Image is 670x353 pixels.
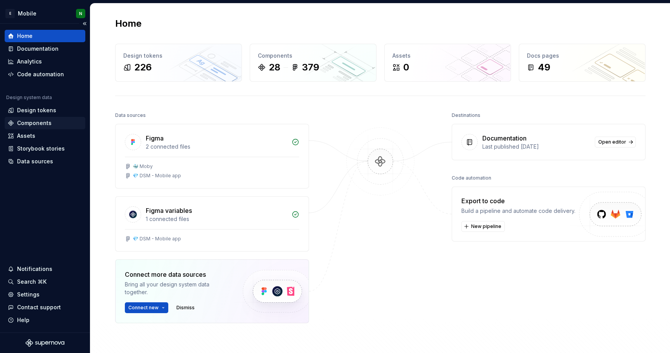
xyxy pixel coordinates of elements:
[269,61,280,74] div: 28
[403,61,409,74] div: 0
[125,270,230,279] div: Connect more data sources
[5,55,85,68] a: Analytics
[5,117,85,129] a: Components
[258,52,368,60] div: Components
[133,173,181,179] div: 💎 DSM - Mobile app
[133,236,181,242] div: 💎 DSM - Mobile app
[392,52,503,60] div: Assets
[125,281,230,296] div: Bring all your design system data together.
[128,305,159,311] span: Connect new
[123,52,234,60] div: Design tokens
[17,303,61,311] div: Contact support
[79,10,82,17] div: N
[17,106,56,114] div: Design tokens
[461,196,575,206] div: Export to code
[115,17,142,30] h2: Home
[302,61,319,74] div: 379
[146,143,287,151] div: 2 connected files
[461,221,505,232] button: New pipeline
[17,278,47,286] div: Search ⌘K
[5,9,15,18] div: E
[471,223,501,230] span: New pipeline
[115,110,146,121] div: Data sources
[461,207,575,215] div: Build a pipeline and automate code delivery.
[5,104,85,117] a: Design tokens
[17,158,53,165] div: Data sources
[134,61,152,74] div: 226
[5,301,85,314] button: Contact support
[527,52,637,60] div: Docs pages
[384,44,511,82] a: Assets0
[17,316,29,324] div: Help
[595,137,636,147] a: Open editor
[17,58,42,65] div: Analytics
[17,32,33,40] div: Home
[5,314,85,326] button: Help
[115,124,309,188] a: Figma2 connected files🐳 Moby💎 DSM - Mobile app
[5,288,85,301] a: Settings
[250,44,376,82] a: Components28379
[5,142,85,155] a: Storybook stories
[146,206,192,215] div: Figma variables
[125,302,168,313] button: Connect new
[115,196,309,252] a: Figma variables1 connected files💎 DSM - Mobile app
[17,45,59,53] div: Documentation
[146,215,287,223] div: 1 connected files
[18,10,36,17] div: Mobile
[79,18,90,29] button: Collapse sidebar
[2,5,88,22] button: EMobileN
[452,173,491,183] div: Code automation
[17,70,64,78] div: Code automation
[17,265,52,273] div: Notifications
[5,68,85,81] a: Code automation
[5,130,85,142] a: Assets
[5,30,85,42] a: Home
[6,94,52,101] div: Design system data
[482,143,590,151] div: Last published [DATE]
[482,134,527,143] div: Documentation
[452,110,480,121] div: Destinations
[173,302,198,313] button: Dismiss
[5,276,85,288] button: Search ⌘K
[598,139,626,145] span: Open editor
[538,61,550,74] div: 49
[26,339,64,347] svg: Supernova Logo
[5,263,85,275] button: Notifications
[5,43,85,55] a: Documentation
[176,305,195,311] span: Dismiss
[519,44,646,82] a: Docs pages49
[17,291,40,298] div: Settings
[17,132,35,140] div: Assets
[5,155,85,168] a: Data sources
[133,163,153,170] div: 🐳 Moby
[146,134,164,143] div: Figma
[17,119,52,127] div: Components
[17,145,65,153] div: Storybook stories
[115,44,242,82] a: Design tokens226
